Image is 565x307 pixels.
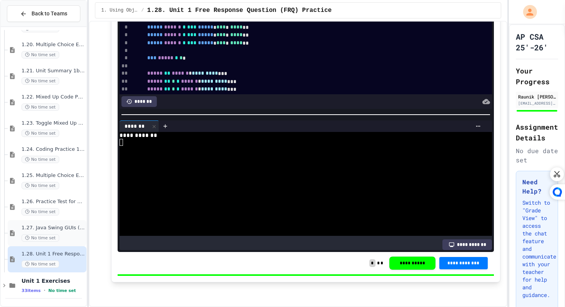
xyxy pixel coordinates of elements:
[22,103,59,111] span: No time set
[22,208,59,215] span: No time set
[147,6,332,15] span: 1.28. Unit 1 Free Response Question (FRQ) Practice
[22,130,59,137] span: No time set
[22,42,85,48] span: 1.20. Multiple Choice Exercises for Unit 1a (1.1-1.6)
[22,77,59,85] span: No time set
[32,10,67,18] span: Back to Teams
[516,146,558,165] div: No due date set
[141,7,144,13] span: /
[22,94,85,100] span: 1.22. Mixed Up Code Practice 1b (1.7-1.15)
[515,3,539,21] div: My Account
[522,199,552,299] p: Switch to "Grade View" to access the chat feature and communicate with your teacher for help and ...
[22,288,41,293] span: 33 items
[518,93,556,100] div: Raunik [PERSON_NAME]
[22,51,59,58] span: No time set
[101,7,138,13] span: 1. Using Objects and Methods
[22,68,85,74] span: 1.21. Unit Summary 1b (1.7-1.15)
[48,288,76,293] span: No time set
[22,277,85,284] span: Unit 1 Exercises
[518,100,556,106] div: [EMAIL_ADDRESS][DOMAIN_NAME]
[7,5,80,22] button: Back to Teams
[22,172,85,179] span: 1.25. Multiple Choice Exercises for Unit 1b (1.9-1.15)
[516,65,558,87] h2: Your Progress
[516,31,558,53] h1: AP CSA 25'-26'
[522,177,552,196] h3: Need Help?
[44,287,45,294] span: •
[22,182,59,189] span: No time set
[22,251,85,257] span: 1.28. Unit 1 Free Response Question (FRQ) Practice
[22,234,59,242] span: No time set
[22,156,59,163] span: No time set
[22,120,85,127] span: 1.23. Toggle Mixed Up or Write Code Practice 1b (1.7-1.15)
[22,146,85,153] span: 1.24. Coding Practice 1b (1.7-1.15)
[22,225,85,231] span: 1.27. Java Swing GUIs (optional)
[22,260,59,268] span: No time set
[22,199,85,205] span: 1.26. Practice Test for Objects (1.12-1.14)
[516,122,558,143] h2: Assignment Details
